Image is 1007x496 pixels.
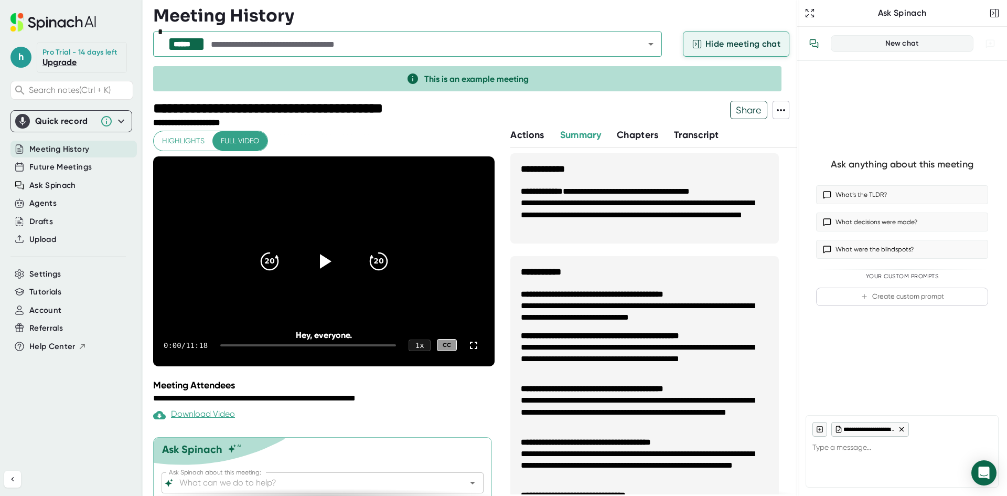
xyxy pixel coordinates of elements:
div: Paid feature [153,409,235,421]
span: Highlights [162,134,205,147]
button: Agents [29,197,57,209]
button: Full video [212,131,267,151]
span: Help Center [29,341,76,353]
button: Highlights [154,131,213,151]
button: Chapters [617,128,658,142]
button: Open [644,37,658,51]
button: Hide meeting chat [683,31,789,57]
button: What’s the TLDR? [816,185,988,204]
div: Meeting Attendees [153,379,497,391]
span: Full video [221,134,259,147]
button: Open [465,476,480,490]
h3: Meeting History [153,6,294,26]
div: Ask Spinach [817,8,987,18]
button: Create custom prompt [816,288,988,306]
div: Quick record [35,116,95,126]
span: Transcript [674,129,719,141]
button: Expand to Ask Spinach page [802,6,817,20]
span: Summary [560,129,601,141]
button: Actions [510,128,544,142]
div: New chat [838,39,967,48]
div: CC [437,339,457,351]
div: Ask anything about this meeting [831,159,973,171]
div: Quick record [15,111,127,132]
button: Summary [560,128,601,142]
button: Referrals [29,322,63,334]
span: Actions [510,129,544,141]
button: Help Center [29,341,87,353]
button: Upload [29,234,56,246]
button: Settings [29,268,61,280]
button: Future Meetings [29,161,92,173]
span: Share [731,101,767,119]
button: Ask Spinach [29,180,76,192]
button: Meeting History [29,143,89,155]
div: Hey, everyone. [187,330,460,340]
div: Ask Spinach [162,443,222,456]
button: Share [730,101,767,119]
div: Your Custom Prompts [816,273,988,280]
button: Drafts [29,216,53,228]
button: Tutorials [29,286,61,298]
button: Close conversation sidebar [987,6,1002,20]
span: h [10,47,31,68]
span: Search notes (Ctrl + K) [29,85,130,95]
button: Account [29,304,61,316]
div: Open Intercom Messenger [971,460,997,486]
button: Transcript [674,128,719,142]
button: View conversation history [804,33,824,54]
a: Upgrade [42,57,77,67]
input: What can we do to help? [177,476,449,490]
button: What decisions were made? [816,213,988,231]
span: Hide meeting chat [705,38,780,50]
div: 0:00 / 11:18 [164,341,208,350]
button: Collapse sidebar [4,471,21,488]
span: Chapters [617,129,658,141]
div: 1 x [409,340,431,351]
button: What were the blindspots? [816,240,988,259]
span: This is an example meeting [424,74,529,84]
div: Pro Trial - 14 days left [42,48,117,57]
